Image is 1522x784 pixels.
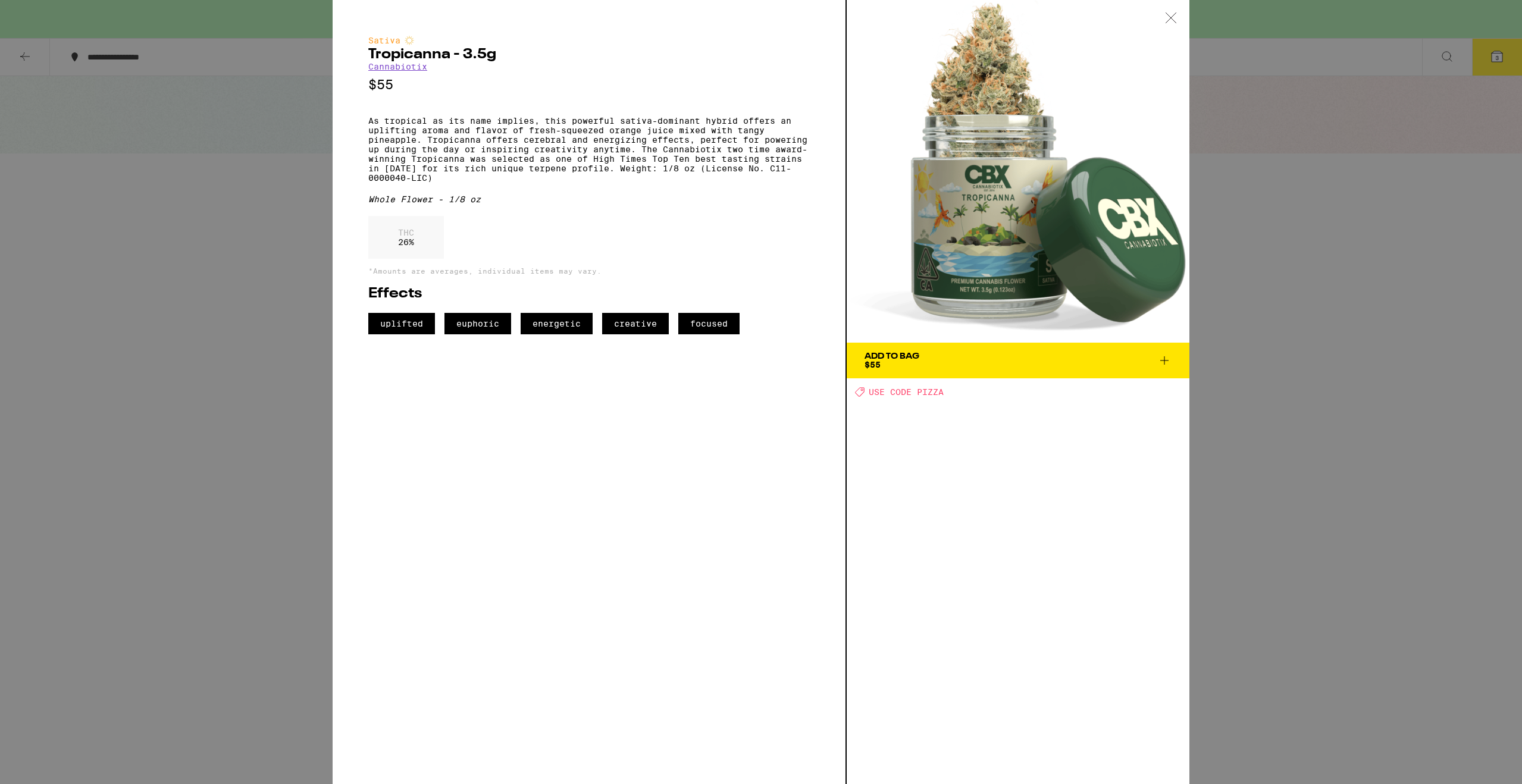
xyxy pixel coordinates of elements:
[368,77,810,92] p: $55
[405,36,414,45] img: sativaColor.svg
[869,387,944,397] span: USE CODE PIZZA
[368,36,810,45] div: Sativa
[444,313,511,334] span: euphoric
[368,313,435,334] span: uplifted
[521,313,593,334] span: energetic
[368,116,810,183] p: As tropical as its name implies, this powerful sativa-dominant hybrid offers an uplifting aroma a...
[368,287,810,301] h2: Effects
[678,313,740,334] span: focused
[368,267,810,275] p: *Amounts are averages, individual items may vary.
[368,195,810,204] div: Whole Flower - 1/8 oz
[865,352,919,360] div: Add To Bag
[602,313,669,334] span: creative
[368,48,810,62] h2: Tropicanna - 3.5g
[847,343,1189,378] button: Add To Bag$55
[368,62,427,71] a: Cannabiotix
[398,228,414,237] p: THC
[865,360,881,369] span: $55
[368,216,444,259] div: 26 %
